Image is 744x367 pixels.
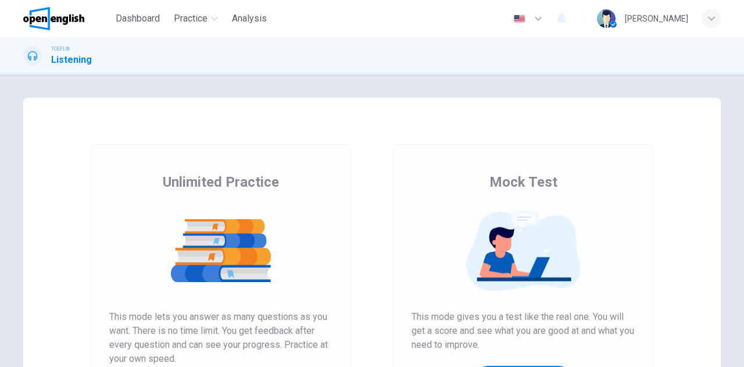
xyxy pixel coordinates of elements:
span: This mode gives you a test like the real one. You will get a score and see what you are good at a... [412,310,635,352]
span: This mode lets you answer as many questions as you want. There is no time limit. You get feedback... [109,310,332,366]
div: [PERSON_NAME] [625,12,688,26]
img: en [512,15,527,23]
a: OpenEnglish logo [23,7,111,30]
h1: Listening [51,53,92,67]
span: Mock Test [489,173,557,191]
button: Practice [169,8,223,29]
span: TOEFL® [51,45,70,53]
button: Dashboard [111,8,164,29]
span: Analysis [232,12,267,26]
img: OpenEnglish logo [23,7,84,30]
img: Profile picture [597,9,616,28]
span: Dashboard [116,12,160,26]
span: Unlimited Practice [163,173,279,191]
span: Practice [174,12,208,26]
button: Analysis [227,8,271,29]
